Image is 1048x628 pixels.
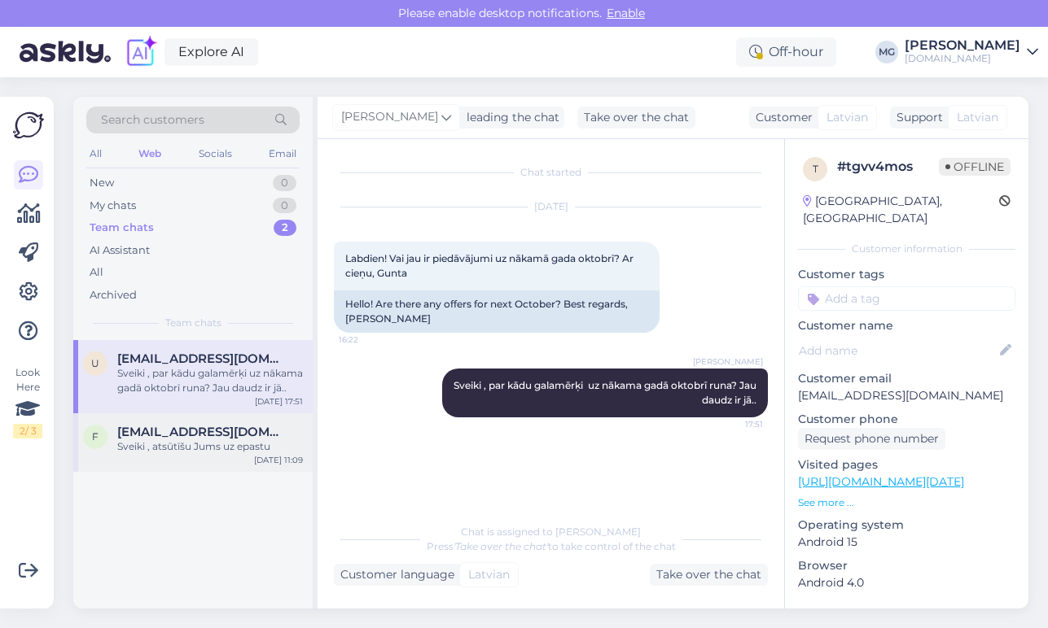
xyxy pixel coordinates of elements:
[798,387,1015,404] p: [EMAIL_ADDRESS][DOMAIN_NAME]
[341,108,438,126] span: [PERSON_NAME]
[92,430,99,443] span: f
[334,290,660,333] div: Hello! Are there any offers for next October? Best regards, [PERSON_NAME]
[813,163,818,175] span: t
[803,193,999,227] div: [GEOGRAPHIC_DATA], [GEOGRAPHIC_DATA]
[736,37,836,67] div: Off-hour
[827,109,868,126] span: Latvian
[798,317,1015,334] p: Customer name
[798,242,1015,256] div: Customer information
[339,334,400,346] span: 16:22
[90,264,103,281] div: All
[91,357,99,369] span: u
[650,564,768,586] div: Take over the chat
[798,286,1015,311] input: Add a tag
[345,252,636,279] span: Labdien! Vai jau ir piedāvājumi uz nākamā gada oktobrī? Ar cieņu, Gunta
[890,109,943,126] div: Support
[90,198,136,214] div: My chats
[274,220,296,236] div: 2
[90,242,150,259] div: AI Assistant
[905,39,1038,65] a: [PERSON_NAME][DOMAIN_NAME]
[255,395,303,408] div: [DATE] 17:51
[798,456,1015,473] p: Visited pages
[90,175,114,191] div: New
[798,517,1015,534] p: Operating system
[693,355,763,368] span: [PERSON_NAME]
[702,418,763,430] span: 17:51
[798,474,964,489] a: [URL][DOMAIN_NAME][DATE]
[164,38,258,66] a: Explore AI
[273,175,296,191] div: 0
[427,540,676,552] span: Press to take control of the chat
[461,526,641,538] span: Chat is assigned to [PERSON_NAME]
[468,566,510,583] span: Latvian
[454,540,548,552] i: 'Take over the chat'
[195,143,235,164] div: Socials
[13,365,42,438] div: Look Here
[165,316,221,330] span: Team chats
[798,411,1015,428] p: Customer phone
[460,109,559,126] div: leading the chat
[334,165,768,180] div: Chat started
[90,220,154,236] div: Team chats
[117,425,287,439] span: frembergsmartins@gmail.com
[957,109,998,126] span: Latvian
[939,158,1011,176] span: Offline
[273,198,296,214] div: 0
[90,287,137,303] div: Archived
[124,35,158,69] img: explore-ai
[101,111,204,129] span: Search customers
[798,428,945,450] div: Request phone number
[798,495,1015,510] p: See more ...
[798,574,1015,591] p: Android 4.0
[798,266,1015,283] p: Customer tags
[798,557,1015,574] p: Browser
[454,379,759,406] span: Sveiki , par kādu galamērķi uz nākama gadā oktobrī runa? Jau daudz ir jā..
[265,143,300,164] div: Email
[577,107,695,129] div: Take over the chat
[602,6,650,20] span: Enable
[905,52,1020,65] div: [DOMAIN_NAME]
[117,366,303,395] div: Sveiki , par kādu galamērķi uz nākama gadā oktobrī runa? Jau daudz ir jā..
[799,342,997,360] input: Add name
[798,370,1015,387] p: Customer email
[798,608,1015,622] div: Extra
[334,566,454,583] div: Customer language
[135,143,164,164] div: Web
[334,199,768,214] div: [DATE]
[875,41,898,63] div: MG
[86,143,105,164] div: All
[117,439,303,454] div: Sveiki , atsūtīšu Jums uz epastu
[13,424,42,438] div: 2 / 3
[749,109,813,126] div: Customer
[13,110,44,141] img: Askly Logo
[117,351,287,366] span: u_guntina@inbox.lv
[905,39,1020,52] div: [PERSON_NAME]
[837,157,939,177] div: # tgvv4mos
[798,534,1015,551] p: Android 15
[254,454,303,466] div: [DATE] 11:09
